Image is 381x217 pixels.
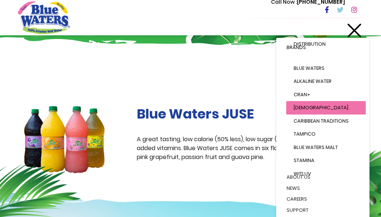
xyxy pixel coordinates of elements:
[294,144,338,151] span: Blue Waters Malt
[294,104,348,111] span: [DEMOGRAPHIC_DATA]
[294,130,316,137] span: Tampico
[294,170,311,177] span: WitLuv
[136,106,363,122] h2: Blue Waters JUSE
[294,65,325,72] span: Blue Waters
[294,117,349,124] span: Caribbean Traditions
[136,135,363,162] p: A great tasting, low calorie (50% less), low sugar (50% Less), juice drink with added vitamins. B...
[294,157,314,164] span: Stamina
[279,194,366,205] a: careers
[279,183,366,194] a: News
[294,41,326,48] span: Distribution
[279,205,366,216] a: support
[294,91,310,98] span: Cran+
[18,1,70,34] a: store logo
[294,78,332,85] span: Alkaline Water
